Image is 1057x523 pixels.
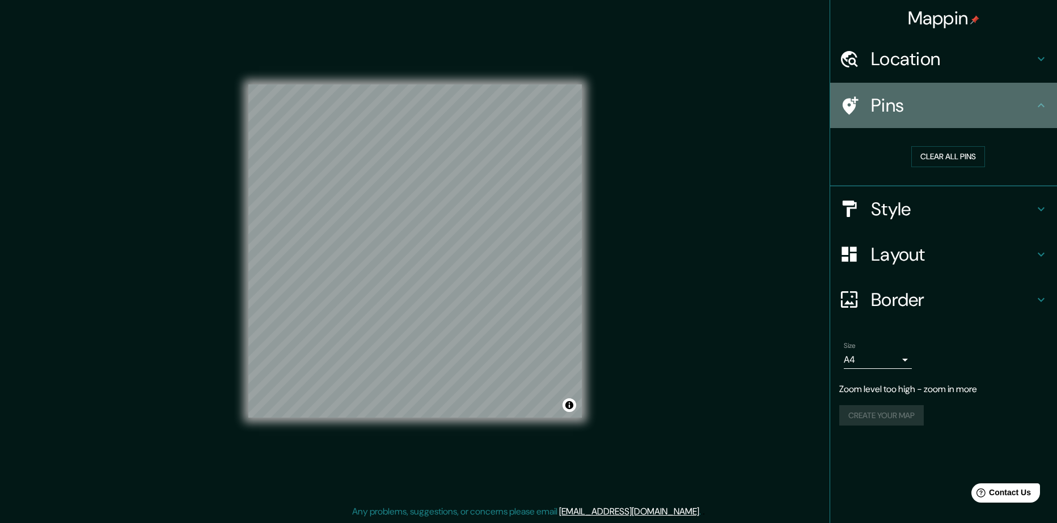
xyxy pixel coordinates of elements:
h4: Border [871,288,1034,311]
button: Clear all pins [911,146,985,167]
div: Border [830,277,1057,322]
div: Style [830,186,1057,232]
h4: Pins [871,94,1034,117]
h4: Style [871,198,1034,220]
h4: Mappin [908,7,980,29]
div: A4 [844,351,912,369]
canvas: Map [248,84,582,418]
div: . [703,505,705,518]
p: Zoom level too high - zoom in more [839,382,1048,396]
a: [EMAIL_ADDRESS][DOMAIN_NAME] [559,505,699,517]
iframe: Help widget launcher [956,479,1045,511]
div: . [701,505,703,518]
div: Layout [830,232,1057,277]
h4: Location [871,48,1034,70]
div: Pins [830,83,1057,128]
label: Size [844,341,856,350]
h4: Layout [871,243,1034,266]
p: Any problems, suggestions, or concerns please email . [352,505,701,518]
div: Location [830,36,1057,82]
img: pin-icon.png [970,15,979,24]
button: Toggle attribution [563,398,576,412]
